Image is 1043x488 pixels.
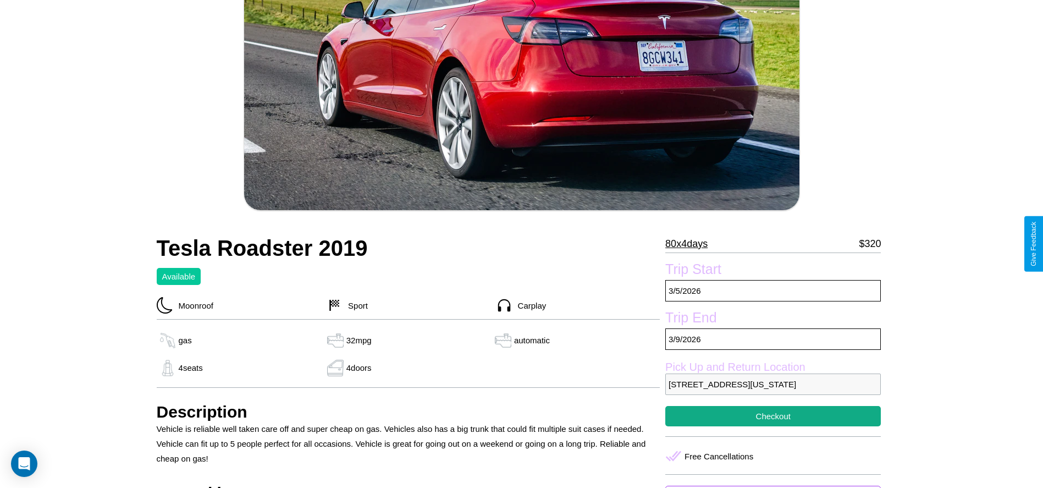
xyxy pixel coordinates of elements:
p: gas [179,333,192,348]
p: 3 / 9 / 2026 [665,328,881,350]
label: Trip Start [665,261,881,280]
div: Give Feedback [1030,222,1038,266]
p: Carplay [512,298,547,313]
img: gas [492,332,514,349]
p: $ 320 [859,235,881,253]
p: 4 doors [346,360,372,375]
p: 32 mpg [346,333,372,348]
h2: Tesla Roadster 2019 [157,236,660,261]
p: Available [162,269,196,284]
p: Moonroof [173,298,213,313]
p: Free Cancellations [685,449,753,464]
button: Checkout [665,406,881,426]
img: gas [324,360,346,376]
p: 3 / 5 / 2026 [665,280,881,301]
p: automatic [514,333,550,348]
img: gas [157,360,179,376]
p: Sport [343,298,368,313]
p: 80 x 4 days [665,235,708,253]
label: Trip End [665,310,881,328]
p: Vehicle is reliable well taken care off and super cheap on gas. Vehicles also has a big trunk tha... [157,421,660,466]
div: Open Intercom Messenger [11,451,37,477]
img: gas [324,332,346,349]
img: gas [157,332,179,349]
p: 4 seats [179,360,203,375]
p: [STREET_ADDRESS][US_STATE] [665,374,881,395]
h3: Description [157,403,660,421]
label: Pick Up and Return Location [665,361,881,374]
